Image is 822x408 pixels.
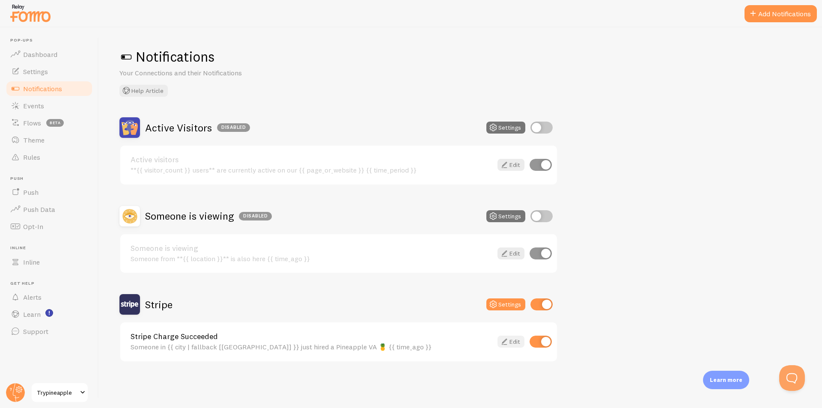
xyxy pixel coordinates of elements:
[10,245,93,251] span: Inline
[239,212,272,220] div: Disabled
[131,255,492,262] div: Someone from **{{ location }}** is also here {{ time_ago }}
[23,153,40,161] span: Rules
[23,50,57,59] span: Dashboard
[5,306,93,323] a: Learn
[131,244,492,252] a: Someone is viewing
[486,210,525,222] button: Settings
[95,51,144,56] div: Keywords by Traffic
[22,22,94,29] div: Domain: [DOMAIN_NAME]
[5,46,93,63] a: Dashboard
[31,382,89,403] a: Trypineapple
[37,387,77,398] span: Trypineapple
[5,131,93,149] a: Theme
[23,84,62,93] span: Notifications
[703,371,749,389] div: Learn more
[486,122,525,134] button: Settings
[145,209,272,223] h2: Someone is viewing
[14,22,21,29] img: website_grey.svg
[23,136,45,144] span: Theme
[10,281,93,286] span: Get Help
[5,63,93,80] a: Settings
[46,119,64,127] span: beta
[497,247,524,259] a: Edit
[119,206,140,226] img: Someone is viewing
[119,117,140,138] img: Active Visitors
[131,343,492,351] div: Someone in {{ city | fallback [[GEOGRAPHIC_DATA]] }} just hired a Pineapple VA 🍍 {{ time_ago }}
[5,289,93,306] a: Alerts
[23,188,39,197] span: Push
[486,298,525,310] button: Settings
[119,68,325,78] p: Your Connections and their Notifications
[23,67,48,76] span: Settings
[5,201,93,218] a: Push Data
[5,323,93,340] a: Support
[23,293,42,301] span: Alerts
[23,258,40,266] span: Inline
[9,2,52,24] img: fomo-relay-logo-orange.svg
[23,101,44,110] span: Events
[145,121,250,134] h2: Active Visitors
[45,309,53,317] svg: <p>Watch New Feature Tutorials!</p>
[33,51,77,56] div: Domain Overview
[85,50,92,57] img: tab_keywords_by_traffic_grey.svg
[497,336,524,348] a: Edit
[5,218,93,235] a: Opt-In
[23,50,30,57] img: tab_domain_overview_orange.svg
[23,119,41,127] span: Flows
[131,166,492,174] div: **{{ visitor_count }} users** are currently active on our {{ page_or_website }} {{ time_period }}
[131,156,492,164] a: Active visitors
[5,97,93,114] a: Events
[119,48,801,66] h1: Notifications
[779,365,805,391] iframe: Help Scout Beacon - Open
[5,184,93,201] a: Push
[24,14,42,21] div: v 4.0.25
[5,114,93,131] a: Flows beta
[5,149,93,166] a: Rules
[5,253,93,271] a: Inline
[23,205,55,214] span: Push Data
[131,333,492,340] a: Stripe Charge Succeeded
[119,294,140,315] img: Stripe
[10,176,93,182] span: Push
[710,376,742,384] p: Learn more
[10,38,93,43] span: Pop-ups
[217,123,250,132] div: Disabled
[23,222,43,231] span: Opt-In
[145,298,173,311] h2: Stripe
[14,14,21,21] img: logo_orange.svg
[5,80,93,97] a: Notifications
[23,310,41,319] span: Learn
[23,327,48,336] span: Support
[497,159,524,171] a: Edit
[119,85,168,97] button: Help Article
